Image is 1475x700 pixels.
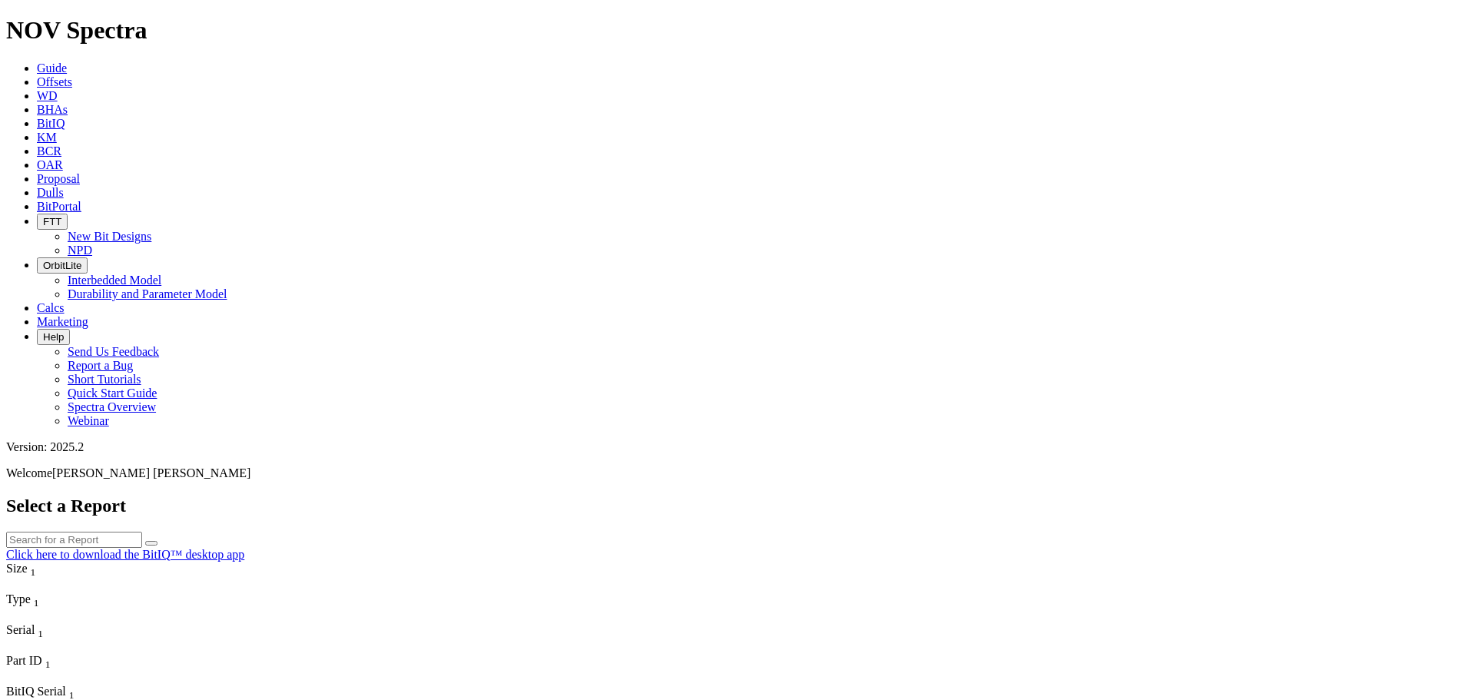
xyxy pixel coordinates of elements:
div: Serial Sort None [6,623,148,640]
a: Quick Start Guide [68,386,157,400]
p: Welcome [6,466,1469,480]
sub: 1 [45,659,51,670]
a: Webinar [68,414,109,427]
a: NPD [68,244,92,257]
a: KM [37,131,57,144]
a: BCR [37,144,61,158]
div: Sort None [6,654,148,685]
a: Interbedded Model [68,274,161,287]
a: Proposal [37,172,80,185]
span: Type [6,592,31,605]
div: Column Menu [6,579,148,592]
button: FTT [37,214,68,230]
div: Size Sort None [6,562,148,579]
div: Sort None [6,592,148,623]
a: Short Tutorials [68,373,141,386]
a: Guide [37,61,67,75]
div: Column Menu [6,671,148,685]
span: OrbitLite [43,260,81,271]
div: Column Menu [6,640,148,654]
a: Send Us Feedback [68,345,159,358]
a: Durability and Parameter Model [68,287,227,300]
div: Type Sort None [6,592,148,609]
span: Part ID [6,654,42,667]
div: Version: 2025.2 [6,440,1469,454]
a: Marketing [37,315,88,328]
span: Serial [6,623,35,636]
a: Calcs [37,301,65,314]
span: Sort None [31,562,36,575]
h2: Select a Report [6,496,1469,516]
input: Search for a Report [6,532,142,548]
sub: 1 [34,597,39,609]
button: Help [37,329,70,345]
span: Help [43,331,64,343]
div: Sort None [6,623,148,654]
button: OrbitLite [37,257,88,274]
a: Report a Bug [68,359,133,372]
sub: 1 [38,628,43,639]
a: Offsets [37,75,72,88]
span: [PERSON_NAME] [PERSON_NAME] [52,466,250,479]
span: Sort None [69,685,75,698]
a: BHAs [37,103,68,116]
span: Size [6,562,28,575]
span: FTT [43,216,61,227]
a: OAR [37,158,63,171]
span: BitIQ Serial [6,685,66,698]
span: Sort None [45,654,51,667]
a: WD [37,89,58,102]
span: Sort None [38,623,43,636]
h1: NOV Spectra [6,16,1469,45]
a: BitIQ [37,117,65,130]
div: Sort None [6,562,148,592]
a: Click here to download the BitIQ™ desktop app [6,548,244,561]
a: BitPortal [37,200,81,213]
div: Part ID Sort None [6,654,148,671]
a: Dulls [37,186,64,199]
sub: 1 [31,566,36,578]
a: Spectra Overview [68,400,156,413]
span: Sort None [34,592,39,605]
div: Column Menu [6,609,148,623]
a: New Bit Designs [68,230,151,243]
